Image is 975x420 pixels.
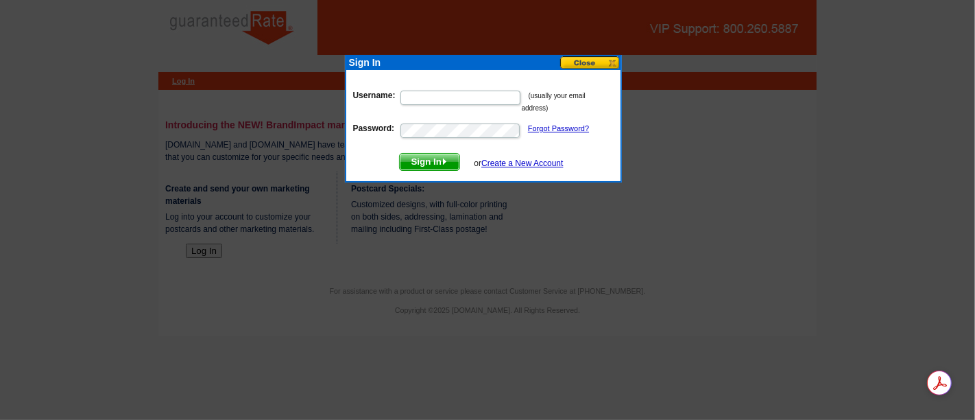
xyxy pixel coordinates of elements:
[400,154,459,170] span: Sign In
[528,124,589,132] a: Forgot Password?
[349,56,555,69] div: Sign In
[474,157,563,170] div: or
[353,89,399,102] label: Username:
[353,122,399,135] label: Password:
[522,92,586,112] small: (usually your email address)
[442,159,448,165] img: button-next-arrow-white.png
[481,159,563,168] a: Create a New Account
[399,153,460,171] button: Sign In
